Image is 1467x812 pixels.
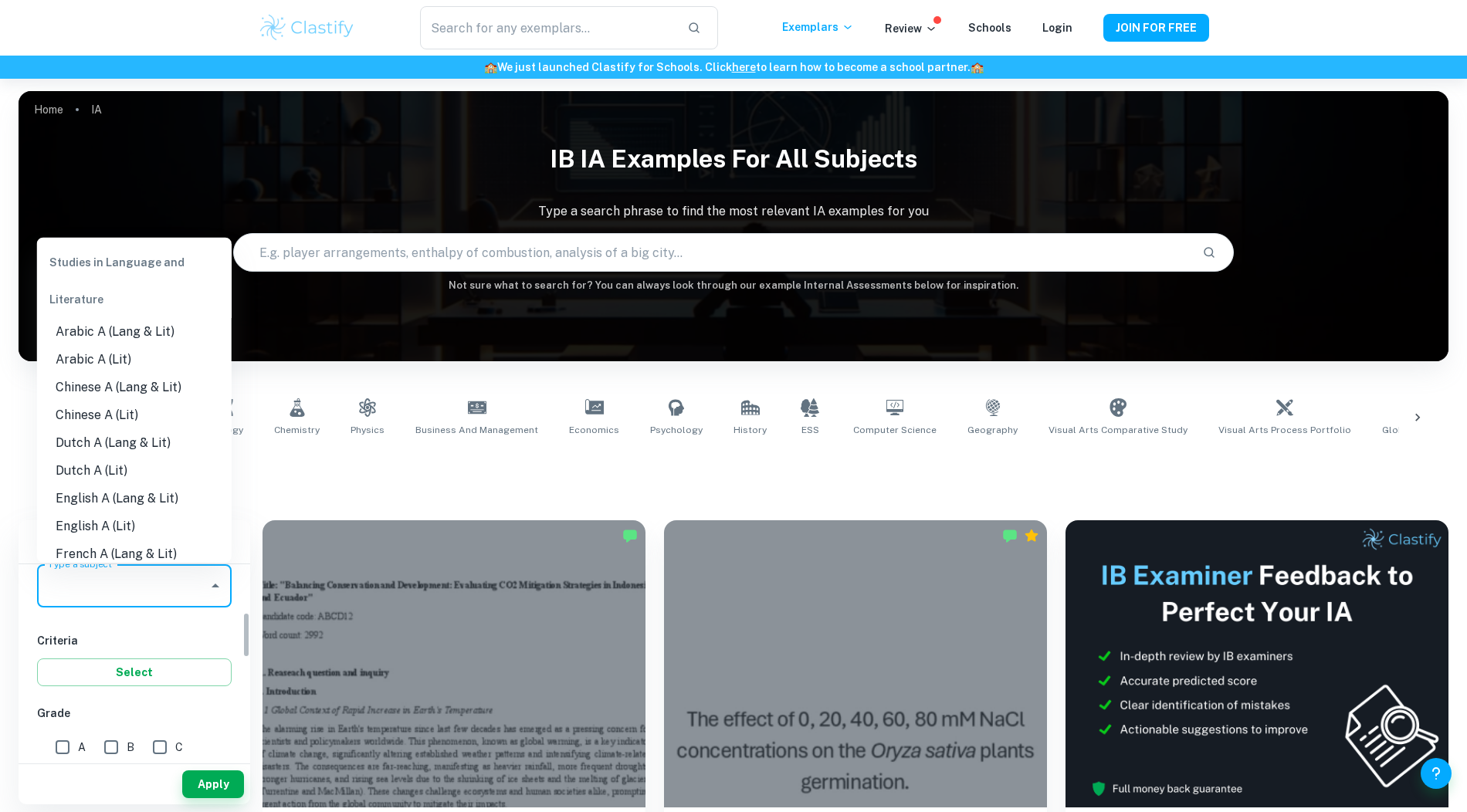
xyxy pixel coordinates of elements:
[1024,528,1039,543] div: Premium
[205,575,226,597] button: Close
[48,557,112,570] label: Type a subject
[37,318,232,346] li: Arabic A (Lang & Lit)
[1421,758,1452,789] button: Help and Feedback
[37,244,232,318] div: Studies in Language and Literature
[1382,423,1449,437] span: Global Politics
[733,423,767,437] span: History
[782,19,854,36] p: Exemplars
[91,101,102,118] p: IA
[37,401,232,429] li: Chinese A (Lit)
[258,12,356,43] img: Clastify logo
[34,99,63,120] a: Home
[175,739,183,756] span: C
[37,540,232,568] li: French A (Lang & Lit)
[37,513,232,540] li: English A (Lit)
[37,705,232,722] h6: Grade
[37,485,232,513] li: English A (Lang & Lit)
[1103,14,1209,42] button: JOIN FOR FREE
[650,423,703,437] span: Psychology
[415,423,538,437] span: Business and Management
[622,528,638,543] img: Marked
[853,423,937,437] span: Computer Science
[351,423,385,437] span: Physics
[885,20,937,37] p: Review
[1049,423,1187,437] span: Visual Arts Comparative Study
[19,278,1448,293] h6: Not sure what to search for? You can always look through our example Internal Assessments below f...
[971,61,984,73] span: 🏫
[127,739,134,756] span: B
[420,6,675,49] input: Search for any exemplars...
[1042,22,1072,34] a: Login
[19,202,1448,221] p: Type a search phrase to find the most relevant IA examples for you
[484,61,497,73] span: 🏫
[732,61,756,73] a: here
[37,346,232,374] li: Arabic A (Lit)
[1066,520,1448,807] img: Thumbnail
[19,134,1448,184] h1: IB IA examples for all subjects
[3,59,1464,76] h6: We just launched Clastify for Schools. Click to learn how to become a school partner.
[234,231,1190,274] input: E.g. player arrangements, enthalpy of combustion, analysis of a big city...
[801,423,819,437] span: ESS
[569,423,619,437] span: Economics
[37,429,232,457] li: Dutch A (Lang & Lit)
[1196,239,1222,266] button: Search
[968,22,1011,34] a: Schools
[37,658,232,686] button: Select
[967,423,1018,437] span: Geography
[37,457,232,485] li: Dutch A (Lit)
[37,632,232,649] h6: Criteria
[274,423,320,437] span: Chemistry
[19,520,250,563] h6: Filter exemplars
[1218,423,1351,437] span: Visual Arts Process Portfolio
[37,374,232,401] li: Chinese A (Lang & Lit)
[1002,528,1018,543] img: Marked
[78,739,86,756] span: A
[90,455,1377,483] h1: All IA Examples
[182,770,244,798] button: Apply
